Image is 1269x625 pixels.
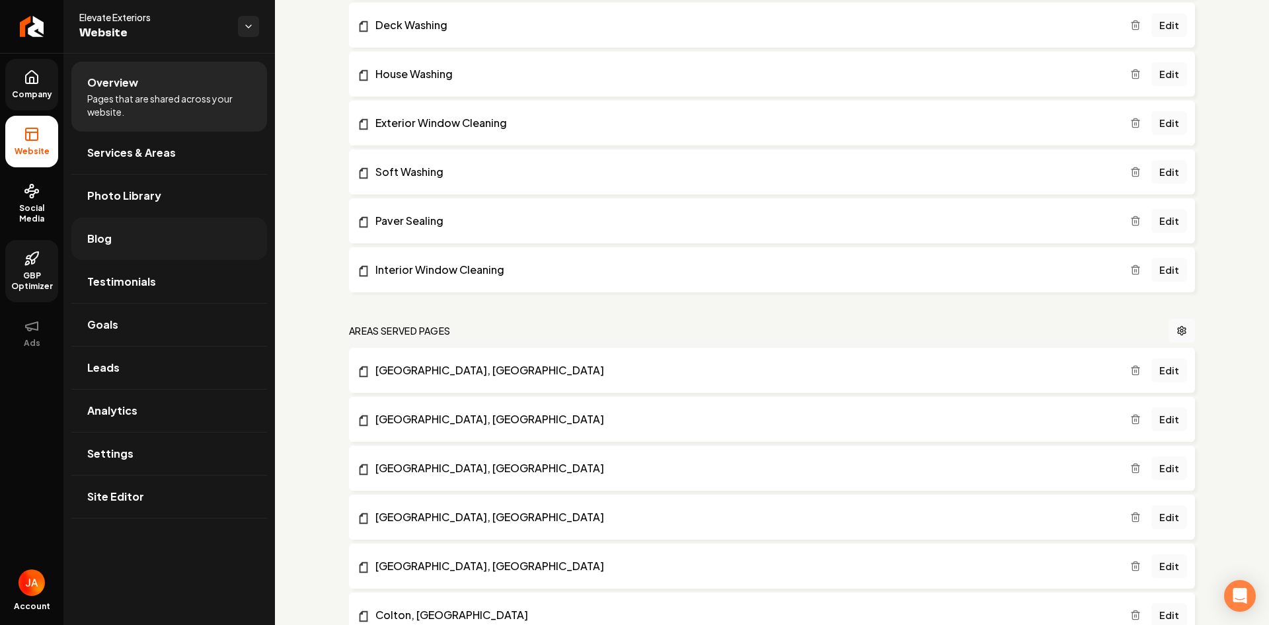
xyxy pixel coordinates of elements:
span: Pages that are shared across your website. [87,92,251,118]
span: Photo Library [87,188,161,204]
span: Elevate Exteriors [79,11,227,24]
a: Soft Washing [357,164,1130,180]
a: [GEOGRAPHIC_DATA], [GEOGRAPHIC_DATA] [357,509,1130,525]
span: Analytics [87,403,137,419]
a: Edit [1151,62,1187,86]
button: Ads [5,308,58,359]
a: Settings [71,433,267,475]
a: Company [5,59,58,110]
a: Edit [1151,505,1187,529]
span: Social Media [5,203,58,224]
a: Social Media [5,173,58,235]
a: Edit [1151,456,1187,480]
span: Company [7,89,58,100]
a: Colton, [GEOGRAPHIC_DATA] [357,607,1130,623]
a: Services & Areas [71,132,267,174]
a: Testimonials [71,261,267,303]
span: Ads [19,338,46,349]
a: [GEOGRAPHIC_DATA], [GEOGRAPHIC_DATA] [357,558,1130,574]
img: joziah arroliga [19,569,45,596]
img: Rebolt Logo [20,16,44,37]
span: GBP Optimizer [5,271,58,292]
a: Interior Window Cleaning [357,262,1130,278]
a: [GEOGRAPHIC_DATA], [GEOGRAPHIC_DATA] [357,411,1130,427]
a: Paver Sealing [357,213,1130,229]
a: Edit [1151,554,1187,578]
a: GBP Optimizer [5,240,58,302]
span: Settings [87,446,134,462]
span: Goals [87,317,118,333]
a: Edit [1151,111,1187,135]
a: Exterior Window Cleaning [357,115,1130,131]
span: Testimonials [87,274,156,290]
div: Open Intercom Messenger [1224,580,1256,612]
a: Goals [71,304,267,346]
a: Leads [71,347,267,389]
h2: Areas Served Pages [349,324,450,337]
span: Website [9,146,55,157]
a: [GEOGRAPHIC_DATA], [GEOGRAPHIC_DATA] [357,362,1130,378]
span: Overview [87,75,138,91]
span: Account [14,601,50,612]
a: Site Editor [71,476,267,518]
span: Leads [87,360,120,376]
span: Blog [87,231,112,247]
a: Edit [1151,209,1187,233]
span: Services & Areas [87,145,176,161]
a: Edit [1151,358,1187,382]
a: Edit [1151,258,1187,282]
a: [GEOGRAPHIC_DATA], [GEOGRAPHIC_DATA] [357,460,1130,476]
a: Photo Library [71,175,267,217]
a: Edit [1151,160,1187,184]
span: Website [79,24,227,42]
a: House Washing [357,66,1130,82]
a: Analytics [71,390,267,432]
a: Edit [1151,13,1187,37]
a: Deck Washing [357,17,1130,33]
span: Site Editor [87,489,144,505]
a: Blog [71,218,267,260]
a: Edit [1151,407,1187,431]
button: Open user button [19,569,45,596]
